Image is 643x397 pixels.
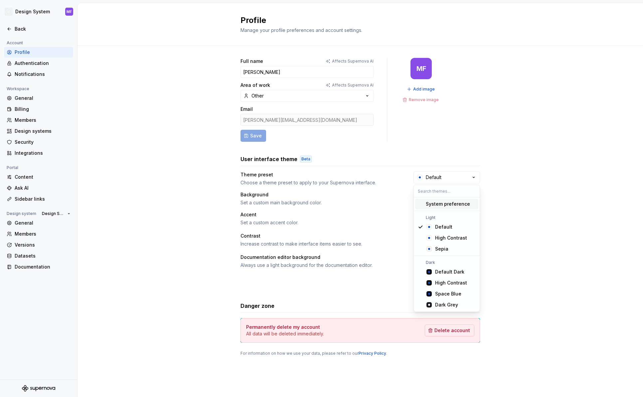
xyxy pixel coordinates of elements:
[15,196,71,202] div: Sidebar links
[15,264,71,270] div: Documentation
[15,71,71,78] div: Notifications
[15,231,71,237] div: Members
[4,210,39,218] div: Design system
[15,139,71,145] div: Security
[426,201,470,207] div: System preference
[241,82,270,89] label: Area of work
[241,351,480,356] div: For information on how we use your data, please refer to our .
[4,24,73,34] a: Back
[241,191,402,198] div: Background
[241,211,402,218] div: Accent
[241,241,402,247] div: Increase contrast to make interface items easier to see.
[22,385,55,392] svg: Supernova Logo
[332,59,374,64] p: Affects Supernova AI
[241,262,450,269] div: Always use a light background for the documentation editor.
[241,302,274,310] h3: Danger zone
[4,137,73,147] a: Security
[415,215,478,220] div: Light
[15,174,71,180] div: Content
[435,224,452,230] div: Default
[435,246,448,252] div: Sepia
[4,93,73,103] a: General
[4,104,73,114] a: Billing
[241,233,402,239] div: Contrast
[241,27,362,33] span: Manage your profile preferences and account settings.
[300,156,312,162] div: Beta
[434,327,470,334] span: Delete account
[241,219,402,226] div: Set a custom accent color.
[241,179,402,186] div: Choose a theme preset to apply to your Supernova interface.
[15,220,71,226] div: General
[15,49,71,56] div: Profile
[15,8,50,15] div: Design System
[4,262,73,272] a: Documentation
[241,106,253,112] label: Email
[359,351,386,356] a: Privacy Policy
[414,197,480,311] div: Search themes...
[241,171,402,178] div: Theme preset
[241,15,472,26] h2: Profile
[241,199,402,206] div: Set a custom main background color.
[15,185,71,191] div: Ask AI
[4,218,73,228] a: General
[4,126,73,136] a: Design systems
[1,4,76,19] button: Design SystemMF
[4,229,73,239] a: Members
[241,155,297,163] h3: User interface theme
[332,83,374,88] p: Affects Supernova AI
[435,269,464,275] div: Default Dark
[425,324,474,336] button: Delete account
[15,60,71,67] div: Authentication
[246,330,324,337] p: All data will be deleted immediately.
[4,164,21,172] div: Portal
[4,69,73,80] a: Notifications
[415,260,478,265] div: Dark
[42,211,65,216] span: Design System
[435,235,467,241] div: High Contrast
[241,254,450,261] div: Documentation editor background
[15,253,71,259] div: Datasets
[241,58,263,65] label: Full name
[15,117,71,123] div: Members
[435,291,461,297] div: Space Blue
[435,280,467,286] div: High Contrast
[4,194,73,204] a: Sidebar links
[4,183,73,193] a: Ask AI
[414,185,480,197] input: Search themes...
[4,85,32,93] div: Workspace
[4,47,73,58] a: Profile
[15,26,71,32] div: Back
[413,87,435,92] span: Add image
[4,115,73,125] a: Members
[426,174,441,181] div: Default
[4,240,73,250] a: Versions
[4,39,26,47] div: Account
[435,301,458,308] div: Dark Grey
[416,66,426,71] div: MF
[413,171,480,183] button: Default
[5,8,13,16] img: f5634f2a-3c0d-4c0b-9dc3-3862a3e014c7.png
[4,172,73,182] a: Content
[4,148,73,158] a: Integrations
[67,9,72,14] div: MF
[4,251,73,261] a: Datasets
[4,58,73,69] a: Authentication
[15,128,71,134] div: Design systems
[251,93,264,99] div: Other
[246,324,320,330] h4: Permanently delete my account
[405,85,438,94] button: Add image
[15,150,71,156] div: Integrations
[15,95,71,101] div: General
[15,242,71,248] div: Versions
[15,106,71,112] div: Billing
